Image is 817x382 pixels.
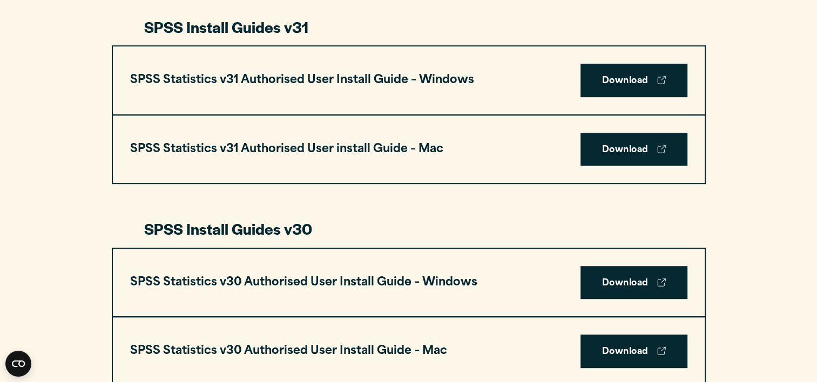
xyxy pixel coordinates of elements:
h3: SPSS Install Guides v30 [144,219,673,239]
a: Download [580,266,687,299]
h3: SPSS Statistics v31 Authorised User install Guide – Mac [130,139,443,160]
a: Download [580,64,687,97]
a: Download [580,335,687,368]
button: Open CMP widget [5,351,31,377]
h3: SPSS Statistics v30 Authorised User Install Guide – Windows [130,272,477,293]
h3: SPSS Statistics v30 Authorised User Install Guide – Mac [130,341,447,361]
a: Download [580,133,687,166]
h3: SPSS Statistics v31 Authorised User Install Guide – Windows [130,70,474,91]
h3: SPSS Install Guides v31 [144,17,673,37]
